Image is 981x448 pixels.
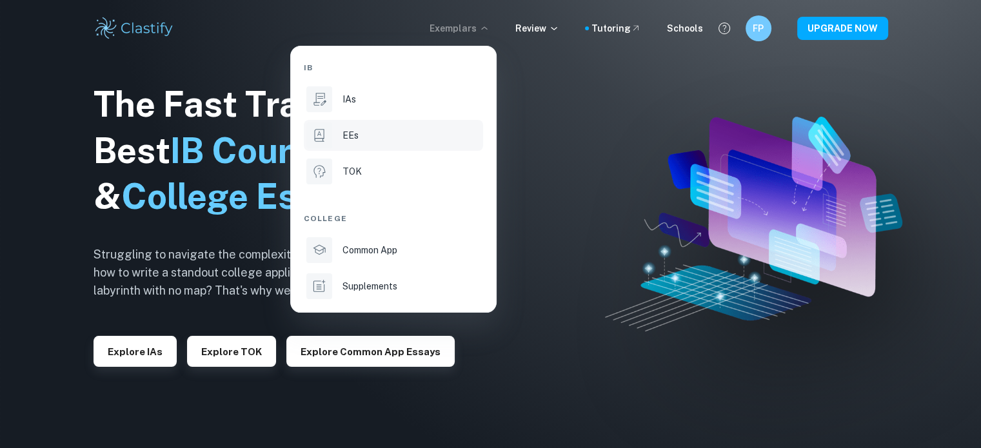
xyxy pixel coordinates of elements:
[342,92,356,106] p: IAs
[304,235,483,266] a: Common App
[304,156,483,187] a: TOK
[342,279,397,293] p: Supplements
[304,213,347,224] span: College
[342,128,359,142] p: EEs
[304,84,483,115] a: IAs
[304,271,483,302] a: Supplements
[342,164,362,179] p: TOK
[304,120,483,151] a: EEs
[304,62,313,73] span: IB
[342,243,397,257] p: Common App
